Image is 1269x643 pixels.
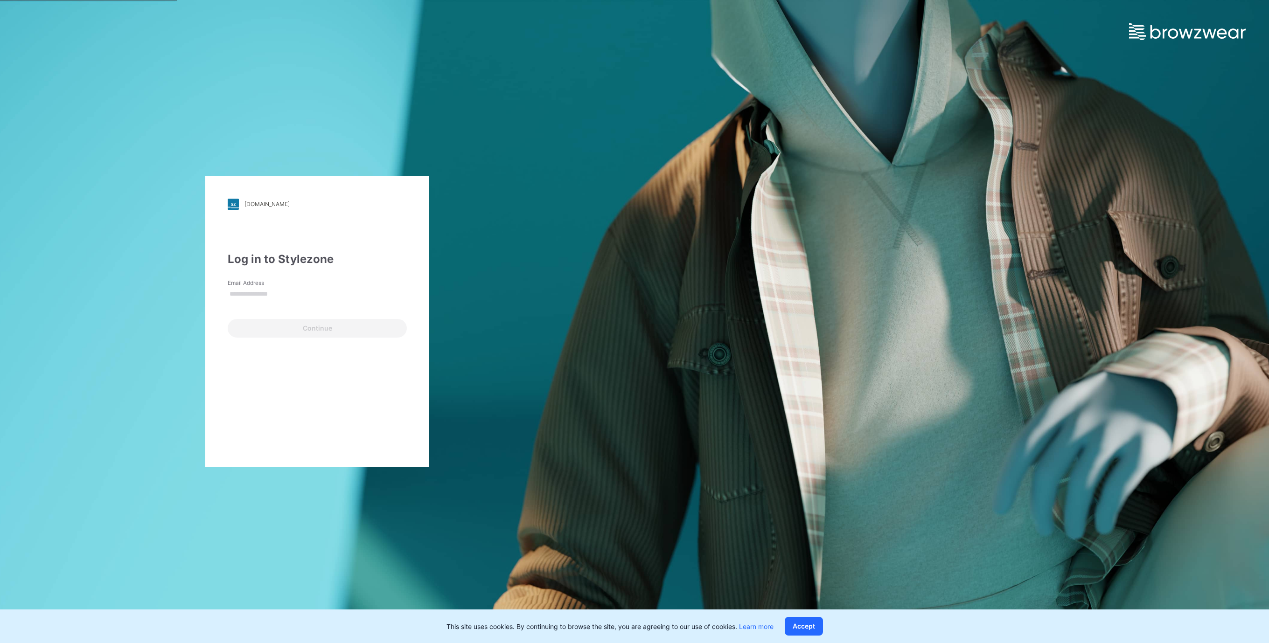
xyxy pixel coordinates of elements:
p: This site uses cookies. By continuing to browse the site, you are agreeing to our use of cookies. [446,622,774,631]
div: [DOMAIN_NAME] [244,201,290,207]
div: Log in to Stylezone [228,251,407,268]
a: [DOMAIN_NAME] [228,199,407,210]
button: Accept [785,617,823,636]
img: browzwear-logo.e42bd6dac1945053ebaf764b6aa21510.svg [1129,23,1246,40]
a: Learn more [739,622,774,630]
img: stylezone-logo.562084cfcfab977791bfbf7441f1a819.svg [228,199,239,210]
label: Email Address [228,279,293,287]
